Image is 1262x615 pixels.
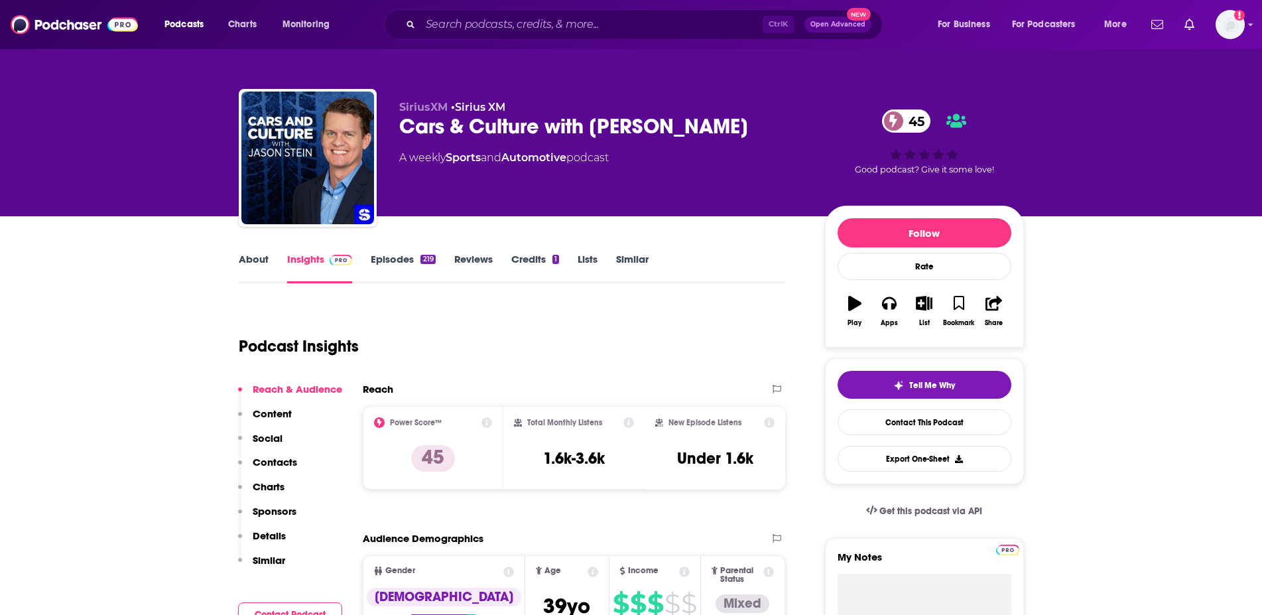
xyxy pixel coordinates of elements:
button: Content [238,407,292,432]
a: Lists [578,253,598,283]
a: Similar [616,253,649,283]
span: $ [647,593,663,614]
img: User Profile [1216,10,1245,39]
a: Pro website [996,543,1019,555]
img: Podchaser - Follow, Share and Rate Podcasts [11,12,138,37]
span: and [481,151,501,164]
p: Reach & Audience [253,383,342,395]
button: Details [238,529,286,554]
p: Social [253,432,283,444]
span: $ [630,593,646,614]
button: Reach & Audience [238,383,342,407]
img: tell me why sparkle [893,380,904,391]
div: 1 [552,255,559,264]
p: Details [253,529,286,542]
div: Search podcasts, credits, & more... [397,9,895,40]
button: Show profile menu [1216,10,1245,39]
svg: Add a profile image [1234,10,1245,21]
div: Play [848,319,861,327]
button: Share [976,287,1011,335]
p: 45 [411,445,455,472]
div: Mixed [716,594,769,613]
img: Podchaser Pro [330,255,353,265]
div: A weekly podcast [399,150,609,166]
span: For Business [938,15,990,34]
span: Gender [385,567,415,575]
span: Charts [228,15,257,34]
div: Rate [838,253,1011,280]
span: • [451,101,505,113]
span: For Podcasters [1012,15,1076,34]
span: New [847,8,871,21]
span: Tell Me Why [909,380,955,391]
div: Apps [881,319,898,327]
h2: Total Monthly Listens [527,418,602,427]
span: Monitoring [283,15,330,34]
a: Contact This Podcast [838,409,1011,435]
img: Cars & Culture with Jason Stein [241,92,374,224]
input: Search podcasts, credits, & more... [420,14,763,35]
div: Bookmark [943,319,974,327]
button: open menu [928,14,1007,35]
button: Social [238,432,283,456]
p: Charts [253,480,284,493]
button: Apps [872,287,907,335]
button: Bookmark [942,287,976,335]
label: My Notes [838,551,1011,574]
h3: 1.6k-3.6k [543,448,605,468]
div: 219 [420,255,435,264]
button: Open AdvancedNew [804,17,871,33]
span: Ctrl K [763,16,794,33]
button: Play [838,287,872,335]
button: Similar [238,554,285,579]
span: Logged in as tessvanden [1216,10,1245,39]
a: Credits1 [511,253,559,283]
a: Sirius XM [455,101,505,113]
div: List [919,319,930,327]
button: open menu [1095,14,1143,35]
h2: Reach [363,383,393,395]
a: Reviews [454,253,493,283]
button: Charts [238,480,284,505]
span: $ [664,593,680,614]
button: open menu [273,14,347,35]
span: More [1104,15,1127,34]
span: Age [544,567,561,575]
h2: Power Score™ [390,418,442,427]
p: Content [253,407,292,420]
img: Podchaser Pro [996,545,1019,555]
button: Sponsors [238,505,296,529]
span: SiriusXM [399,101,448,113]
a: Get this podcast via API [855,495,993,527]
span: Income [628,567,659,575]
a: 45 [882,109,931,133]
button: open menu [1003,14,1095,35]
span: $ [613,593,629,614]
a: Sports [446,151,481,164]
div: Share [985,319,1003,327]
p: Sponsors [253,505,296,517]
h3: Under 1.6k [677,448,753,468]
a: Automotive [501,151,566,164]
h1: Podcast Insights [239,336,359,356]
a: Episodes219 [371,253,435,283]
span: Open Advanced [810,21,865,28]
a: InsightsPodchaser Pro [287,253,353,283]
span: Get this podcast via API [879,506,982,517]
a: Show notifications dropdown [1146,13,1168,36]
span: Podcasts [164,15,204,34]
a: Show notifications dropdown [1179,13,1200,36]
div: [DEMOGRAPHIC_DATA] [367,588,521,606]
span: $ [681,593,696,614]
h2: Audience Demographics [363,532,483,545]
button: Export One-Sheet [838,446,1011,472]
button: open menu [155,14,221,35]
p: Similar [253,554,285,567]
a: Charts [220,14,265,35]
button: Follow [838,218,1011,247]
a: About [239,253,269,283]
button: Contacts [238,456,297,480]
span: Good podcast? Give it some love! [855,165,994,174]
h2: New Episode Listens [668,418,741,427]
